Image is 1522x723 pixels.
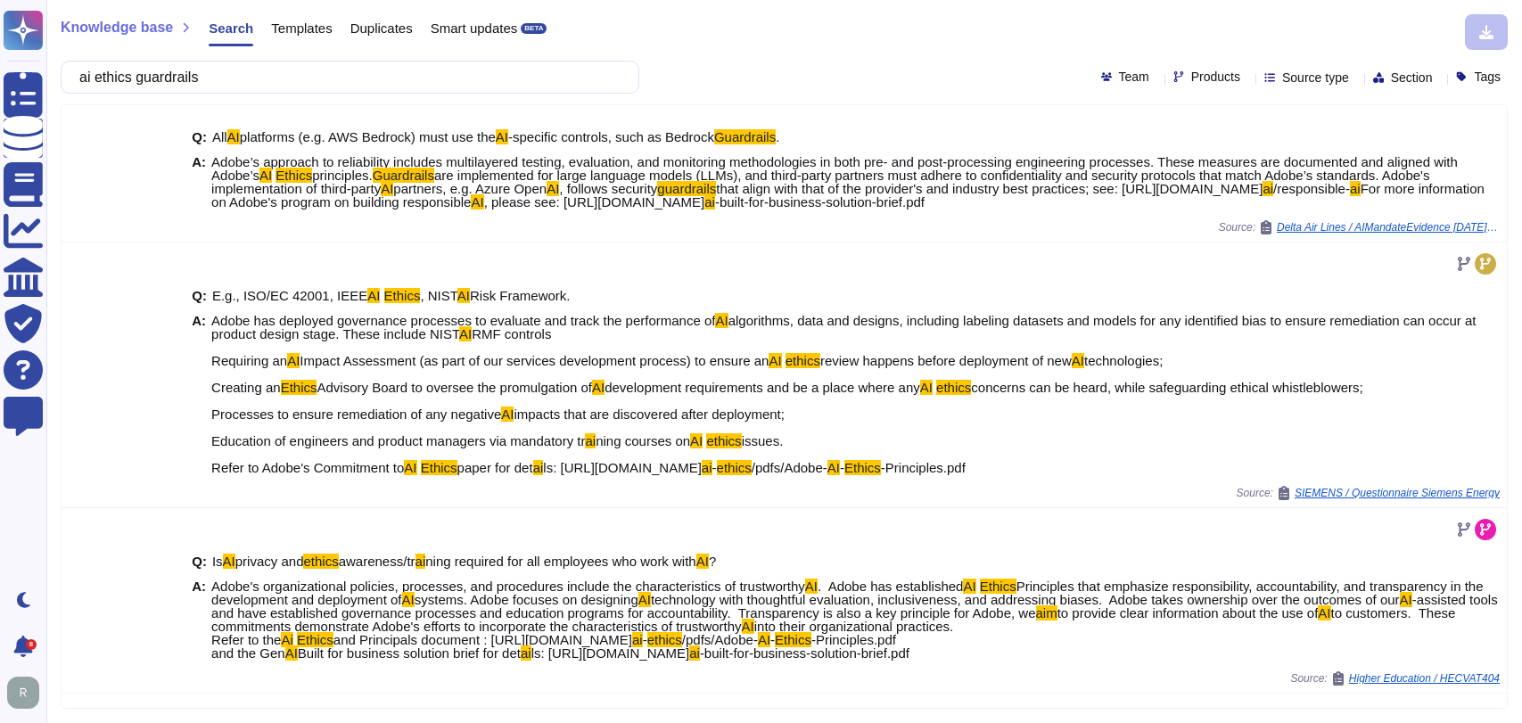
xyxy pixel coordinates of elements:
[717,460,752,475] mark: ethics
[209,21,253,35] span: Search
[70,62,621,93] input: Search a question or template...
[393,181,547,196] span: partners, e.g. Azure Open
[26,639,37,650] div: 8
[521,645,531,661] mark: ai
[285,645,298,661] mark: AI
[211,181,1485,210] span: For more information on Adobe's program on building responsible
[1350,181,1361,196] mark: ai
[690,433,703,448] mark: AI
[1036,605,1057,620] mark: aim
[317,380,592,395] span: Advisory Board to oversee the promulgation of
[192,289,207,302] b: Q:
[381,181,393,196] mark: AI
[211,579,1483,607] span: Principles that emphasize responsibility, accountability, and transparency in the development and...
[192,579,206,660] b: A:
[696,554,709,569] mark: AI
[1263,181,1273,196] mark: ai
[402,592,415,607] mark: AI
[415,554,426,569] mark: ai
[689,645,700,661] mark: ai
[496,129,508,144] mark: AI
[596,433,690,448] span: ning courses on
[211,313,715,328] span: Adobe has deployed governance processes to evaluate and track the performance of
[682,632,758,647] span: /pdfs/Adobe-
[501,407,514,422] mark: AI
[61,21,173,35] span: Knowledge base
[605,380,920,395] span: development requirements and be a place where any
[827,460,840,475] mark: AI
[1277,222,1500,233] span: Delta Air Lines / AIMandateEvidence [DATE] v1
[227,129,240,144] mark: AI
[647,632,682,647] mark: ethics
[715,194,925,210] span: -built-for-business-solution-brief.pdf
[786,353,820,368] mark: ethics
[1191,70,1240,83] span: Products
[212,129,227,144] span: All
[657,181,716,196] mark: guardrails
[840,460,844,475] span: -
[271,21,332,35] span: Templates
[1474,70,1501,83] span: Tags
[752,460,827,475] span: /pdfs/Adobe-
[712,460,717,475] span: -
[702,460,712,475] mark: ai
[235,554,304,569] span: privacy and
[404,460,416,475] mark: AI
[770,632,775,647] span: -
[367,288,380,303] mark: AI
[484,194,705,210] span: , please see: [URL][DOMAIN_NAME]
[373,168,434,183] mark: Guardrails
[384,288,421,303] mark: Ethics
[192,555,207,568] b: Q:
[704,194,715,210] mark: ai
[287,353,300,368] mark: AI
[769,353,781,368] mark: AI
[350,21,413,35] span: Duplicates
[211,168,1429,196] span: are implemented for large language models (LLMs), and third-party partners must adhere to confide...
[457,460,533,475] span: paper for det
[632,632,643,647] mark: ai
[4,673,52,712] button: user
[281,380,317,395] mark: Ethics
[211,154,1458,183] span: Adobe’s approach to reliability includes multilayered testing, evaluation, and monitoring methodo...
[1072,353,1084,368] mark: AI
[559,181,657,196] span: , follows security
[471,194,483,210] mark: AI
[420,288,457,303] span: , NIST
[709,554,716,569] span: ?
[211,632,896,661] span: -Principles.pdf and the Gen
[1318,605,1330,620] mark: AI
[543,460,702,475] span: ls: [URL][DOMAIN_NAME]
[312,168,373,183] span: principles.
[300,353,769,368] span: Impact Assessment (as part of our services development process) to ensure an
[820,353,1072,368] span: review happens before deployment of new
[457,288,470,303] mark: AI
[651,592,1400,607] span: technology with thoughtful evaluation, inclusiveness, and addressing biases. ​ Adobe takes owners...
[1237,486,1500,500] span: Source:
[1400,592,1412,607] mark: AI
[297,632,333,647] mark: Ethics
[212,554,223,569] span: Is
[223,554,235,569] mark: AI
[211,605,1455,634] span: to customers. ​​ These commitments demonstrate Adobe's efforts to incorporate the characteristics...
[585,433,596,448] mark: ai
[303,554,338,569] mark: ethics
[1349,673,1500,684] span: Higher Education / HECVAT404
[1290,671,1500,686] span: Source:
[521,23,547,34] div: BETA
[643,632,647,647] span: -
[211,313,1476,341] span: algorithms, data and designs, including labeling datasets and models for any identified bias to e...
[776,129,779,144] span: .
[531,645,690,661] span: ls: [URL][DOMAIN_NAME]
[1057,605,1319,620] span: to provide clear information about the use of
[805,579,818,594] mark: AI
[339,554,415,569] span: awareness/tr
[1119,70,1149,83] span: Team
[742,619,754,634] mark: AI
[259,168,272,183] mark: AI
[425,554,695,569] span: ning required for all employees who work with
[920,380,933,395] mark: AI
[980,579,1016,594] mark: Ethics
[706,433,741,448] mark: ethics
[1219,220,1500,234] span: Source:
